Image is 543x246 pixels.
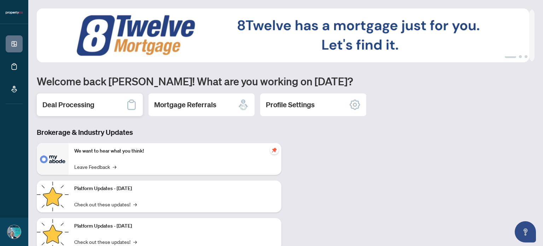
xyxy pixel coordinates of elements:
button: Open asap [515,221,536,242]
button: 1 [505,55,516,58]
span: → [133,200,137,208]
button: 2 [519,55,522,58]
p: Platform Updates - [DATE] [74,185,276,193]
p: Platform Updates - [DATE] [74,222,276,230]
h3: Brokerage & Industry Updates [37,127,281,137]
h2: Deal Processing [42,100,94,110]
a: Check out these updates!→ [74,238,137,246]
img: logo [6,11,23,15]
h2: Profile Settings [266,100,315,110]
a: Check out these updates!→ [74,200,137,208]
span: → [113,163,116,171]
span: → [133,238,137,246]
h2: Mortgage Referrals [154,100,216,110]
img: Platform Updates - July 21, 2025 [37,181,69,212]
span: pushpin [270,146,279,154]
a: Leave Feedback→ [74,163,116,171]
img: We want to hear what you think! [37,143,69,175]
img: Slide 0 [37,8,529,62]
p: We want to hear what you think! [74,147,276,155]
img: Profile Icon [7,225,21,239]
h1: Welcome back [PERSON_NAME]! What are you working on [DATE]? [37,74,535,88]
button: 3 [525,55,527,58]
